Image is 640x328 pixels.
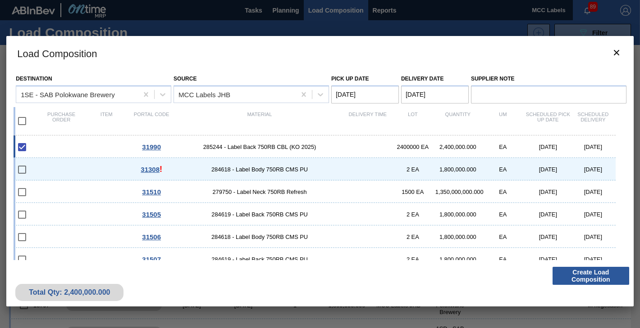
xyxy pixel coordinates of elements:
div: EA [480,211,526,218]
div: EA [480,256,526,263]
input: mm/dd/yyyy [331,85,399,103]
div: Quantity [435,112,480,130]
span: 31506 [142,233,161,241]
div: Go to Order [129,143,174,151]
label: Supplier Note [471,72,626,85]
div: EA [480,166,526,173]
div: Go to Order [129,211,174,218]
span: 284619 - Label Back 750RB CMS PU [174,211,345,218]
div: Scheduled Pick up Date [526,112,571,130]
div: Item [84,112,129,130]
div: 1,800,000.000 [435,211,480,218]
div: [DATE] [571,211,616,218]
div: [DATE] [571,166,616,173]
div: [DATE] [526,166,571,173]
span: 279750 - Label Neck 750RB Refresh [174,189,345,195]
label: Pick up Date [331,76,369,82]
label: Delivery Date [401,76,443,82]
div: 2 EA [390,256,435,263]
div: 1,800,000.000 [435,166,480,173]
div: EA [480,189,526,195]
span: 31990 [142,143,161,151]
div: 1SE - SAB Polokwane Brewery [21,90,114,98]
div: Go to Order [129,188,174,196]
div: [DATE] [526,256,571,263]
div: EA [480,144,526,150]
span: 284618 - Label Body 750RB CMS PU [174,234,345,240]
span: 285244 - Label Back 750RB CBL (KO 2025) [174,144,345,150]
div: [DATE] [526,189,571,195]
div: 1500 EA [390,189,435,195]
label: Source [174,76,197,82]
div: EA [480,234,526,240]
div: 1,800,000.000 [435,234,480,240]
div: [DATE] [571,256,616,263]
div: 2 EA [390,166,435,173]
div: Go to Order [129,233,174,241]
div: Scheduled Delivery [571,112,616,130]
span: ! [160,165,162,174]
button: Create Load Composition [553,267,629,285]
div: Go to Order [129,256,174,263]
div: Total Qty: 2,400,000.000 [22,288,117,297]
div: [DATE] [571,144,616,150]
div: 1,350,000,000.000 [435,189,480,195]
div: [DATE] [571,189,616,195]
span: 284619 - Label Back 750RB CMS PU [174,256,345,263]
div: This Order is part of another Load Composition, Go to Order [129,165,174,174]
div: 2400000 EA [390,144,435,150]
div: [DATE] [571,234,616,240]
span: 31507 [142,256,161,263]
div: [DATE] [526,144,571,150]
span: 31510 [142,188,161,196]
div: Delivery Time [345,112,390,130]
h3: Load Composition [6,36,634,70]
div: Material [174,112,345,130]
div: Portal code [129,112,174,130]
div: [DATE] [526,234,571,240]
span: 31308 [141,166,160,173]
div: UM [480,112,526,130]
div: 2 EA [390,234,435,240]
input: mm/dd/yyyy [401,85,469,103]
div: Lot [390,112,435,130]
div: 2,400,000.000 [435,144,480,150]
div: 2 EA [390,211,435,218]
div: MCC Labels JHB [178,90,230,98]
div: 1,800,000.000 [435,256,480,263]
span: 284618 - Label Body 750RB CMS PU [174,166,345,173]
span: 31505 [142,211,161,218]
div: [DATE] [526,211,571,218]
div: Purchase order [39,112,84,130]
label: Destination [16,76,52,82]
